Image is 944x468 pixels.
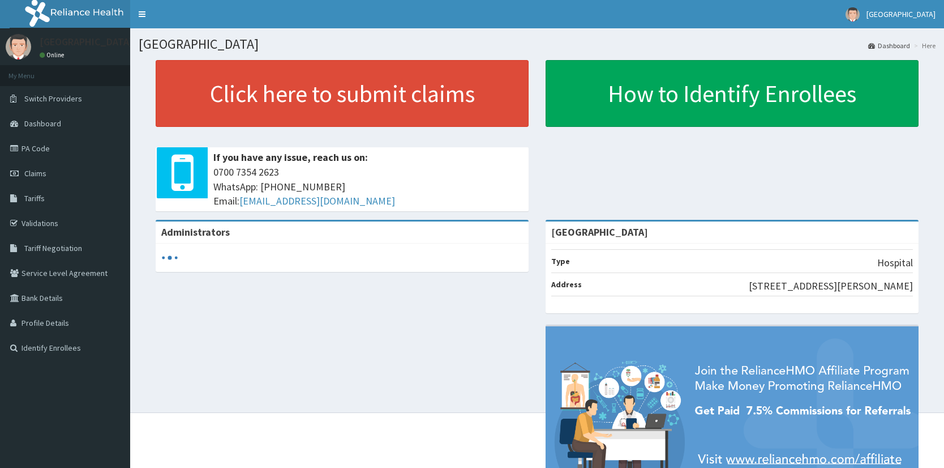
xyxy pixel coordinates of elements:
[24,118,61,129] span: Dashboard
[40,51,67,59] a: Online
[239,194,395,207] a: [EMAIL_ADDRESS][DOMAIN_NAME]
[24,243,82,253] span: Tariff Negotiation
[161,249,178,266] svg: audio-loading
[24,168,46,178] span: Claims
[156,60,529,127] a: Click here to submit claims
[846,7,860,22] img: User Image
[161,226,230,239] b: Administrators
[866,9,936,19] span: [GEOGRAPHIC_DATA]
[551,279,582,290] b: Address
[24,93,82,104] span: Switch Providers
[749,279,913,293] p: [STREET_ADDRESS][PERSON_NAME]
[40,37,133,47] p: [GEOGRAPHIC_DATA]
[546,60,919,127] a: How to Identify Enrollees
[139,37,936,52] h1: [GEOGRAPHIC_DATA]
[24,193,45,203] span: Tariffs
[213,165,523,209] span: 0700 7354 2623 WhatsApp: [PHONE_NUMBER] Email:
[213,151,368,164] b: If you have any issue, reach us on:
[551,256,570,266] b: Type
[551,226,648,239] strong: [GEOGRAPHIC_DATA]
[877,256,913,270] p: Hospital
[6,34,31,59] img: User Image
[911,41,936,50] li: Here
[868,41,910,50] a: Dashboard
